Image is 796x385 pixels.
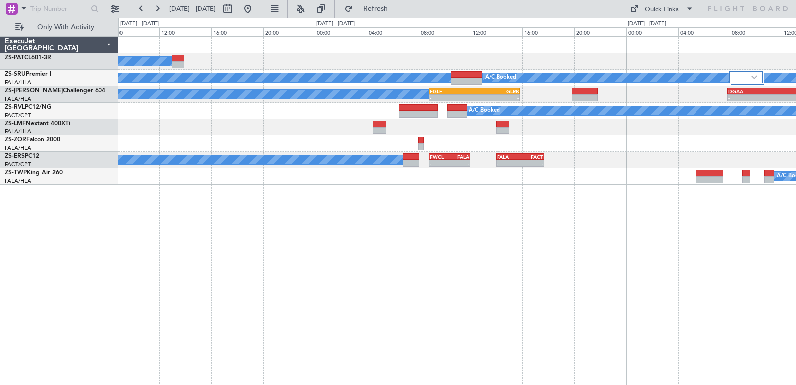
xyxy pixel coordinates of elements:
button: Refresh [340,1,399,17]
a: ZS-PATCL601-3R [5,55,51,61]
a: ZS-ERSPC12 [5,153,39,159]
div: 04:00 [367,27,418,36]
a: ZS-ZORFalcon 2000 [5,137,60,143]
div: 00:00 [626,27,678,36]
a: ZS-TWPKing Air 260 [5,170,63,176]
div: 08:00 [419,27,471,36]
div: 20:00 [263,27,315,36]
span: [DATE] - [DATE] [169,4,216,13]
span: ZS-TWP [5,170,27,176]
div: GLRB [475,88,519,94]
div: 16:00 [211,27,263,36]
div: - [450,160,470,166]
button: Quick Links [625,1,698,17]
a: FALA/HLA [5,95,31,103]
div: - [430,160,450,166]
span: ZS-LMF [5,121,26,127]
a: FALA/HLA [5,144,31,152]
div: FALA [497,154,520,160]
span: ZS-ZOR [5,137,26,143]
div: - [475,95,519,101]
div: Quick Links [645,5,679,15]
img: arrow-gray.svg [751,75,757,79]
a: FACT/CPT [5,112,31,119]
a: FALA/HLA [5,128,31,135]
a: FALA/HLA [5,177,31,185]
div: 04:00 [678,27,730,36]
a: ZS-[PERSON_NAME]Challenger 604 [5,88,105,94]
input: Trip Number [30,1,88,16]
span: Refresh [355,5,397,12]
span: ZS-[PERSON_NAME] [5,88,63,94]
a: FALA/HLA [5,79,31,86]
div: EGLF [430,88,474,94]
div: DGAA [728,88,769,94]
div: - [520,160,544,166]
a: ZS-RVLPC12/NG [5,104,51,110]
span: ZS-SRU [5,71,26,77]
button: Only With Activity [11,19,108,35]
div: [DATE] - [DATE] [628,20,666,28]
a: FACT/CPT [5,161,31,168]
a: ZS-SRUPremier I [5,71,51,77]
span: Only With Activity [26,24,105,31]
div: FACT [520,154,544,160]
div: 12:00 [471,27,522,36]
div: A/C Booked [485,70,516,85]
div: 16:00 [522,27,574,36]
div: 08:00 [107,27,159,36]
div: 08:00 [730,27,782,36]
div: - [430,95,474,101]
div: - [497,160,520,166]
div: 20:00 [574,27,626,36]
div: - [728,95,769,101]
div: 00:00 [315,27,367,36]
div: [DATE] - [DATE] [316,20,355,28]
a: ZS-LMFNextant 400XTi [5,121,70,127]
div: FWCL [430,154,450,160]
span: ZS-PAT [5,55,24,61]
span: ZS-ERS [5,153,25,159]
div: FALA [450,154,470,160]
div: [DATE] - [DATE] [120,20,159,28]
div: 12:00 [159,27,211,36]
div: A/C Booked [469,103,500,118]
span: ZS-RVL [5,104,25,110]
